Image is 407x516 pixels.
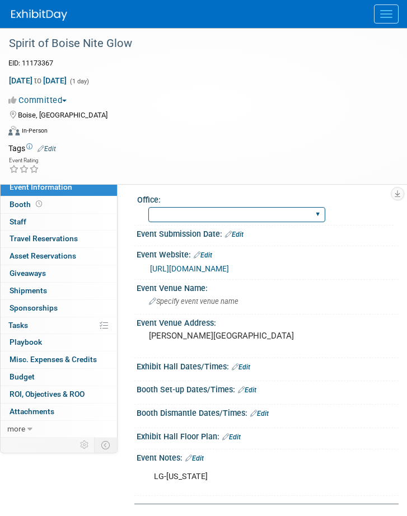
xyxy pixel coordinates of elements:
[10,234,78,243] span: Travel Reservations
[8,95,71,106] button: Committed
[137,405,399,419] div: Booth Dismantle Dates/Times:
[18,111,107,119] span: Boise, [GEOGRAPHIC_DATA]
[34,200,44,208] span: Booth not reserved yet
[185,454,204,462] a: Edit
[10,372,35,381] span: Budget
[8,59,53,67] span: Event ID: 11173367
[10,217,26,226] span: Staff
[374,4,399,24] button: Menu
[8,76,67,86] span: [DATE] [DATE]
[10,303,58,312] span: Sponsorships
[95,438,118,452] td: Toggle Event Tabs
[1,386,117,403] a: ROI, Objectives & ROO
[1,265,117,282] a: Giveaways
[1,369,117,386] a: Budget
[137,381,399,396] div: Booth Set-up Dates/Times:
[5,34,385,54] div: Spirit of Boise Nite Glow
[137,246,399,261] div: Event Website:
[9,158,39,163] div: Event Rating
[8,321,28,330] span: Tasks
[32,76,43,85] span: to
[10,286,47,295] span: Shipments
[137,428,399,443] div: Exhibit Hall Floor Plan:
[75,438,95,452] td: Personalize Event Tab Strip
[1,283,117,299] a: Shipments
[10,390,85,398] span: ROI, Objectives & ROO
[1,334,117,351] a: Playbook
[238,386,256,394] a: Edit
[1,179,117,196] a: Event Information
[10,200,44,209] span: Booth
[10,407,54,416] span: Attachments
[7,424,25,433] span: more
[137,280,399,294] div: Event Venue Name:
[1,421,117,438] a: more
[146,466,378,488] div: LG-[US_STATE]
[149,331,386,341] pre: [PERSON_NAME][GEOGRAPHIC_DATA]
[194,251,212,259] a: Edit
[149,297,238,306] span: Specify event venue name
[21,126,48,135] div: In-Person
[222,433,241,441] a: Edit
[1,404,117,420] a: Attachments
[10,269,46,278] span: Giveaways
[10,337,42,346] span: Playbook
[1,231,117,247] a: Travel Reservations
[10,182,72,191] span: Event Information
[1,248,117,265] a: Asset Reservations
[69,78,89,85] span: (1 day)
[1,196,117,213] a: Booth
[232,363,250,371] a: Edit
[10,251,76,260] span: Asset Reservations
[1,351,117,368] a: Misc. Expenses & Credits
[225,231,244,238] a: Edit
[137,449,399,464] div: Event Notes:
[1,300,117,317] a: Sponsorships
[11,10,67,21] img: ExhibitDay
[137,358,399,373] div: Exhibit Hall Dates/Times:
[1,317,117,334] a: Tasks
[8,143,56,154] td: Tags
[8,126,20,135] img: Format-Inperson.png
[137,191,394,205] div: Office:
[10,355,97,364] span: Misc. Expenses & Credits
[1,214,117,231] a: Staff
[137,315,399,329] div: Event Venue Address:
[250,410,269,418] a: Edit
[150,264,229,273] a: [URL][DOMAIN_NAME]
[137,226,399,240] div: Event Submission Date:
[8,124,385,141] div: Event Format
[38,145,56,153] a: Edit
